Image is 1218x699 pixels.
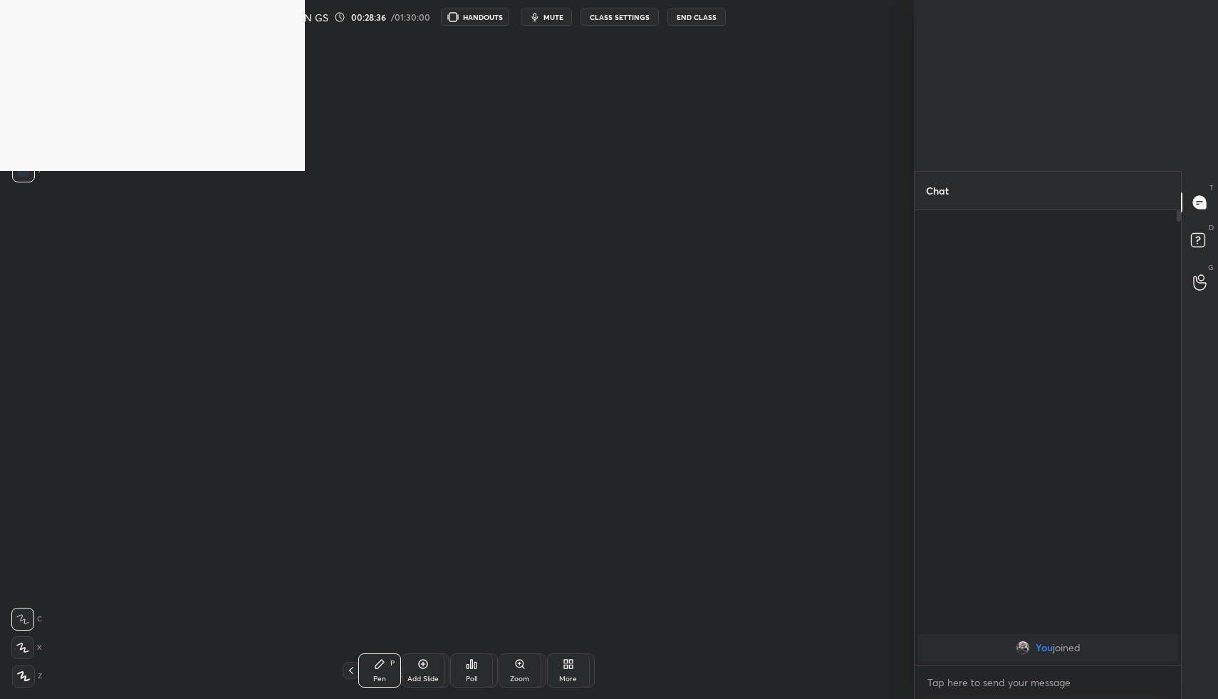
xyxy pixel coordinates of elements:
p: G [1208,262,1214,273]
div: X [11,636,42,659]
div: Pen [373,675,386,683]
div: C [11,608,42,631]
p: Chat [915,172,960,209]
img: 2fdd300d0a60438a9566a832db643c4c.jpg [1016,641,1030,655]
span: You [1036,642,1053,653]
p: T [1209,182,1214,193]
p: D [1209,222,1214,233]
div: Z [12,665,42,688]
button: HANDOUTS [441,9,509,26]
span: joined [1053,642,1081,653]
button: mute [521,9,572,26]
button: End Class [667,9,726,26]
span: mute [543,12,563,22]
button: CLASS SETTINGS [581,9,659,26]
div: Zoom [510,675,529,683]
div: Add Slide [407,675,439,683]
div: grid [915,631,1182,665]
div: P [390,660,395,667]
div: Poll [466,675,477,683]
div: More [559,675,577,683]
